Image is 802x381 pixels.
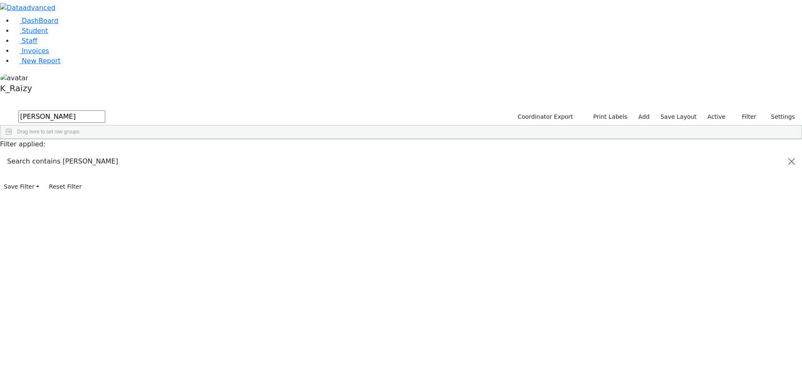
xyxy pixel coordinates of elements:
button: Settings [760,110,799,123]
a: Add [634,110,653,123]
button: Filter [731,110,760,123]
span: Invoices [22,47,49,55]
button: Reset Filter [45,180,85,193]
button: Save Layout [657,110,700,123]
button: Coordinator Export [512,110,577,123]
a: DashBoard [13,17,58,25]
a: New Report [13,57,61,65]
button: Close [782,150,802,173]
button: Print Labels [584,110,631,123]
span: Student [22,27,48,35]
a: Invoices [13,47,49,55]
span: New Report [22,57,61,65]
span: Staff [22,37,37,45]
span: DashBoard [22,17,58,25]
a: Staff [13,37,37,45]
input: Search [18,110,105,123]
span: Drag here to set row groups [17,129,79,135]
a: Student [13,27,48,35]
label: Active [704,110,729,123]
